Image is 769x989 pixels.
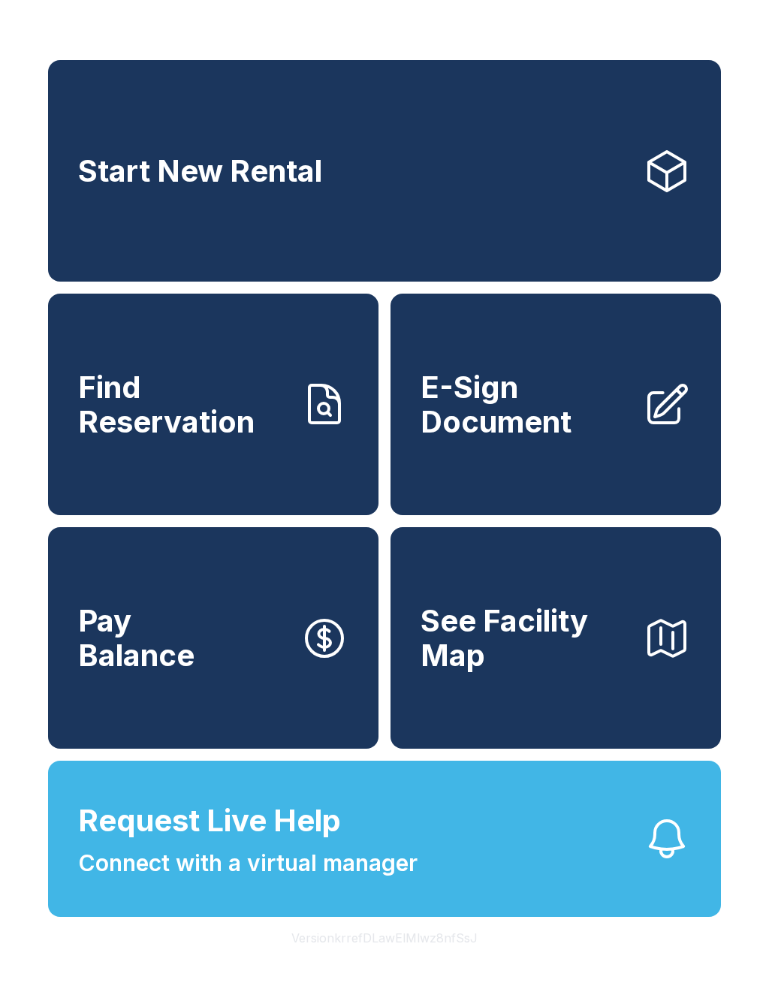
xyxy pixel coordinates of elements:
[48,761,721,917] button: Request Live HelpConnect with a virtual manager
[78,154,322,188] span: Start New Rental
[279,917,490,959] button: VersionkrrefDLawElMlwz8nfSsJ
[78,604,195,672] span: Pay Balance
[48,60,721,282] a: Start New Rental
[48,527,378,749] button: PayBalance
[391,294,721,515] a: E-Sign Document
[48,294,378,515] a: Find Reservation
[78,846,418,880] span: Connect with a virtual manager
[78,798,341,843] span: Request Live Help
[78,370,288,439] span: Find Reservation
[421,604,631,672] span: See Facility Map
[391,527,721,749] button: See Facility Map
[421,370,631,439] span: E-Sign Document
